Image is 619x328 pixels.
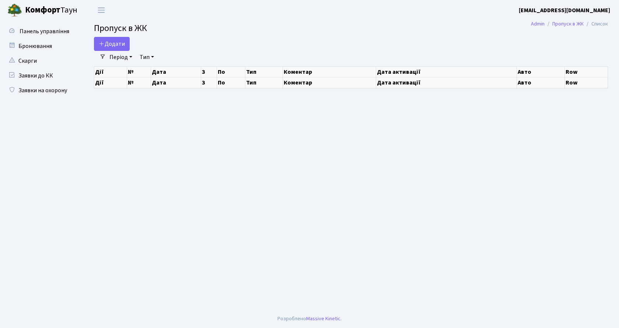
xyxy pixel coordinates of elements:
th: З [201,77,217,88]
a: Тип [137,51,157,63]
nav: breadcrumb [520,16,619,32]
th: Коментар [283,66,376,77]
a: Massive Kinetic [306,315,340,322]
th: № [127,66,151,77]
a: Бронювання [4,39,77,53]
a: Додати [94,37,130,51]
a: Заявки на охорону [4,83,77,98]
th: По [217,66,245,77]
a: Пропуск в ЖК [552,20,584,28]
li: Список [584,20,608,28]
a: Панель управління [4,24,77,39]
th: Коментар [283,77,376,88]
div: Розроблено . [277,315,342,323]
a: Період [106,51,135,63]
span: Панель управління [20,27,69,35]
th: Дата [151,66,201,77]
th: По [217,77,245,88]
th: Дії [94,77,127,88]
button: Переключити навігацію [92,4,111,16]
a: [EMAIL_ADDRESS][DOMAIN_NAME] [519,6,610,15]
th: Дії [94,66,127,77]
th: З [201,66,217,77]
th: Тип [245,77,283,88]
span: Додати [99,40,125,48]
b: [EMAIL_ADDRESS][DOMAIN_NAME] [519,6,610,14]
img: logo.png [7,3,22,18]
th: Тип [245,66,283,77]
th: Авто [517,77,565,88]
th: Row [564,66,608,77]
a: Admin [531,20,545,28]
th: Авто [517,66,565,77]
th: Дата активації [376,66,517,77]
a: Скарги [4,53,77,68]
th: Дата [151,77,201,88]
span: Таун [25,4,77,17]
th: Row [564,77,608,88]
b: Комфорт [25,4,60,16]
a: Заявки до КК [4,68,77,83]
span: Пропуск в ЖК [94,22,147,35]
th: Дата активації [376,77,517,88]
th: № [127,77,151,88]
